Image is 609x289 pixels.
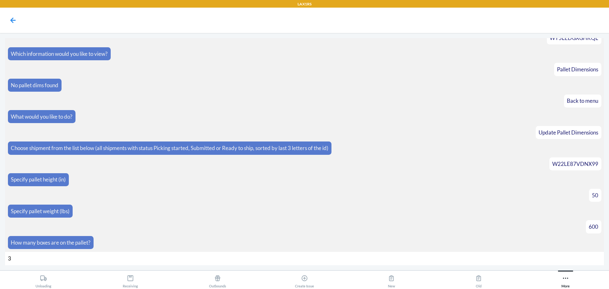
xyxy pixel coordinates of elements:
[11,113,72,121] p: What would you like to do?
[174,271,261,288] button: Outbounds
[209,272,226,288] div: Outbounds
[388,272,395,288] div: New
[592,192,598,199] span: 50
[589,223,598,230] span: 600
[295,272,314,288] div: Create Issue
[522,271,609,288] button: More
[11,239,90,247] p: How many boxes are on the pallet?
[11,207,69,215] p: Specify pallet weight (lbs)
[261,271,348,288] button: Create Issue
[475,272,482,288] div: Old
[123,272,138,288] div: Receiving
[348,271,435,288] button: New
[11,81,58,89] p: No pallet dims found
[36,272,51,288] div: Unloading
[552,161,598,167] span: W22LE87VDNX99
[567,97,598,104] span: Back to menu
[298,1,311,7] p: LAX1RS
[539,129,598,136] span: Update Pallet Dimensions
[435,271,522,288] button: Old
[87,271,174,288] button: Receiving
[11,50,108,58] p: Which information would you like to view?
[550,35,598,41] span: WY5LEDGXGHKQL
[11,144,328,152] p: Choose shipment from the list below (all shipments with status Picking started, Submitted or Read...
[557,66,598,73] span: Pallet Dimensions
[561,272,570,288] div: More
[11,175,66,184] p: Specify pallet height (in)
